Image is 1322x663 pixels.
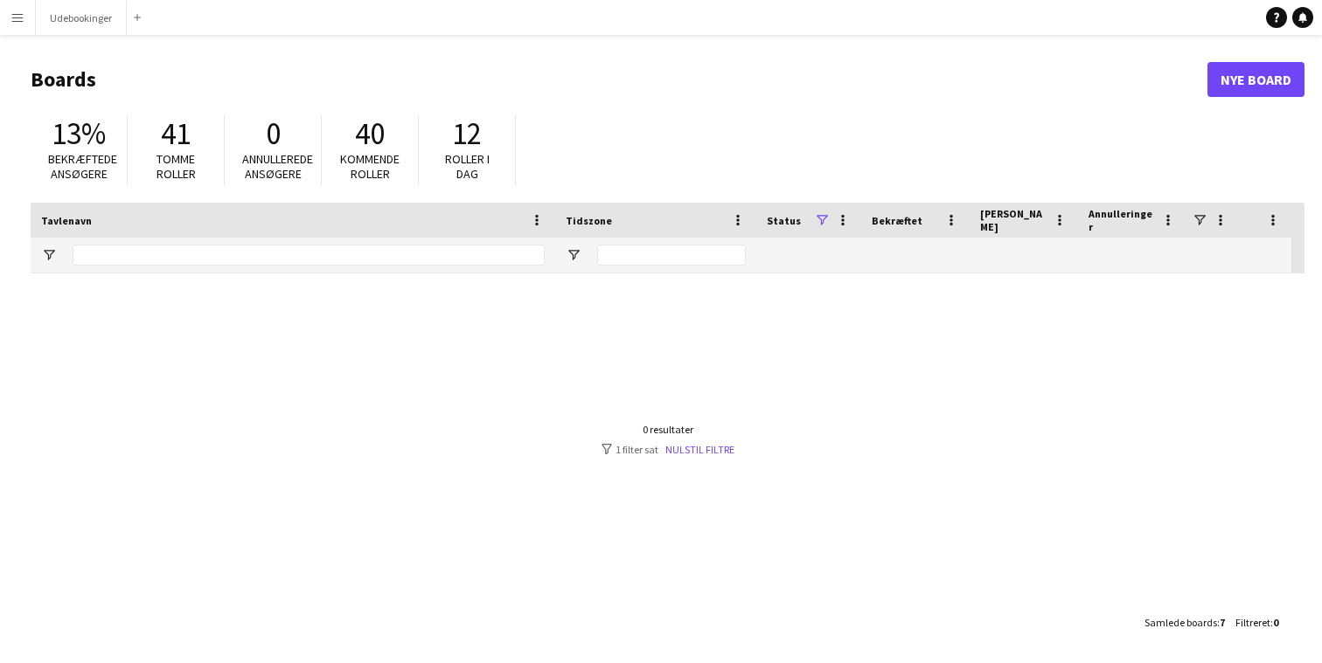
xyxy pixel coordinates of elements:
span: Bekræftede ansøgere [48,151,117,182]
span: Roller i dag [445,151,490,182]
div: 0 resultater [602,423,734,436]
span: Filtreret [1235,616,1270,629]
span: Annullerede ansøgere [242,151,313,182]
button: Åbn Filtermenu [566,247,581,263]
input: Tavlenavn Filter Input [73,245,545,266]
button: Udebookinger [36,1,127,35]
input: Tidszone Filter Input [597,245,746,266]
span: 7 [1220,616,1225,629]
span: 0 [266,114,281,153]
span: Annulleringer [1089,207,1155,233]
a: Nye Board [1207,62,1305,97]
div: : [1235,605,1278,639]
span: Kommende roller [340,151,400,182]
button: Åbn Filtermenu [41,247,57,263]
a: Nulstil filtre [665,443,734,456]
span: Samlede boards [1145,616,1217,629]
span: Status [767,214,801,227]
h1: Boards [31,66,1207,93]
div: : [1145,605,1225,639]
span: Tavlenavn [41,214,92,227]
span: Tomme roller [157,151,196,182]
span: 0 [1273,616,1278,629]
span: [PERSON_NAME] [980,207,1047,233]
div: 1 filter sat [602,443,734,456]
span: 12 [452,114,482,153]
span: 40 [355,114,385,153]
span: 41 [161,114,191,153]
span: 13% [52,114,106,153]
span: Tidszone [566,214,612,227]
span: Bekræftet [872,214,922,227]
